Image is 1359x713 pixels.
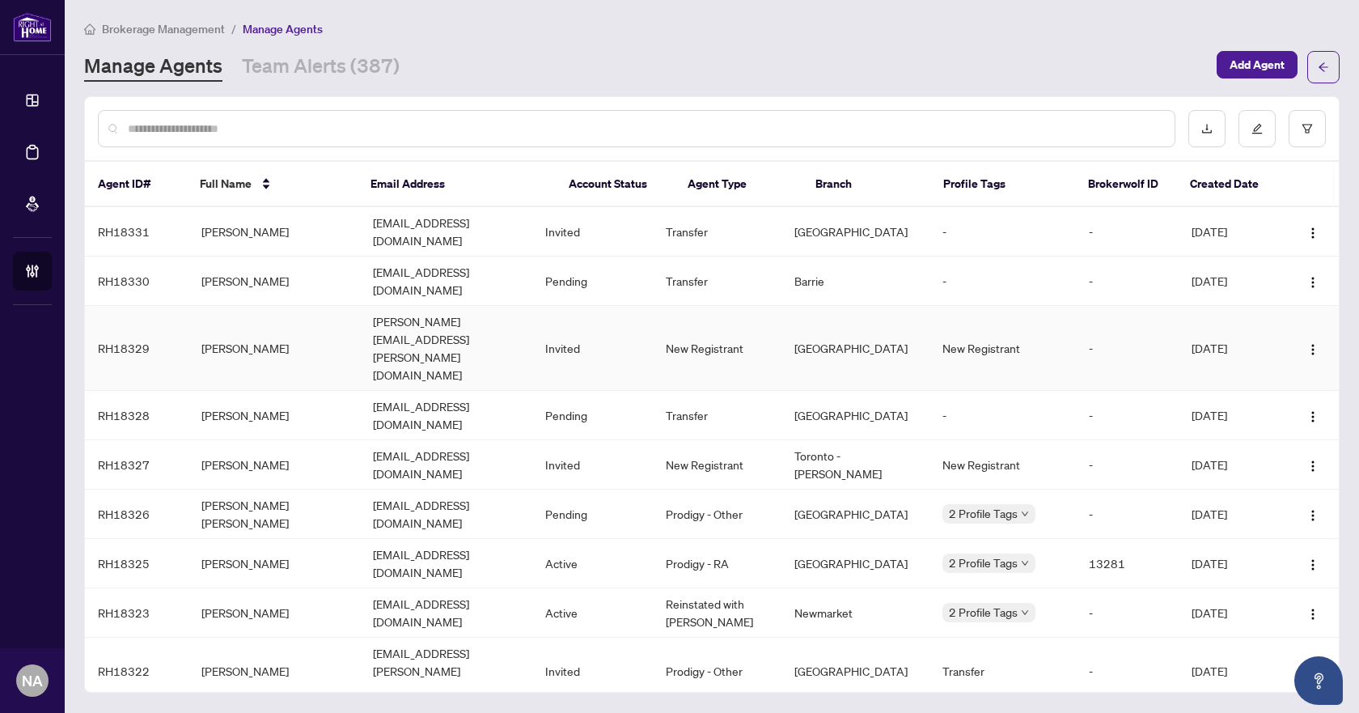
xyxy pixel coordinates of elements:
[653,391,781,440] td: Transfer
[532,588,653,638] td: Active
[1306,608,1319,621] img: Logo
[360,391,532,440] td: [EMAIL_ADDRESS][DOMAIN_NAME]
[781,539,929,588] td: [GEOGRAPHIC_DATA]
[1300,501,1326,527] button: Logo
[1179,440,1284,490] td: [DATE]
[358,162,556,207] th: Email Address
[360,539,532,588] td: [EMAIL_ADDRESS][DOMAIN_NAME]
[242,53,400,82] a: Team Alerts (387)
[781,306,929,391] td: [GEOGRAPHIC_DATA]
[200,175,252,193] span: Full Name
[1179,306,1284,391] td: [DATE]
[653,257,781,306] td: Transfer
[188,207,361,257] td: [PERSON_NAME]
[781,638,929,705] td: [GEOGRAPHIC_DATA]
[1076,257,1179,306] td: -
[188,257,361,306] td: [PERSON_NAME]
[1300,550,1326,576] button: Logo
[85,539,188,588] td: RH18325
[1021,510,1029,518] span: down
[231,19,236,38] li: /
[188,440,361,490] td: [PERSON_NAME]
[1306,509,1319,522] img: Logo
[85,306,188,391] td: RH18329
[85,440,188,490] td: RH18327
[929,440,1076,490] td: New Registrant
[653,490,781,539] td: Prodigy - Other
[188,588,361,638] td: [PERSON_NAME]
[1076,638,1179,705] td: -
[653,207,781,257] td: Transfer
[1179,638,1284,705] td: [DATE]
[1300,402,1326,428] button: Logo
[781,257,929,306] td: Barrie
[532,440,653,490] td: Invited
[1076,490,1179,539] td: -
[1188,110,1226,147] button: download
[1179,257,1284,306] td: [DATE]
[188,391,361,440] td: [PERSON_NAME]
[85,162,187,207] th: Agent ID#
[1177,162,1279,207] th: Created Date
[949,603,1018,622] span: 2 Profile Tags
[360,207,532,257] td: [EMAIL_ADDRESS][DOMAIN_NAME]
[653,638,781,705] td: Prodigy - Other
[1294,656,1343,705] button: Open asap
[929,257,1076,306] td: -
[1306,276,1319,289] img: Logo
[85,391,188,440] td: RH18328
[1238,110,1276,147] button: edit
[102,22,225,36] span: Brokerage Management
[532,539,653,588] td: Active
[1306,460,1319,473] img: Logo
[187,162,358,207] th: Full Name
[188,638,361,705] td: [PERSON_NAME]
[85,207,188,257] td: RH18331
[1300,600,1326,626] button: Logo
[1076,207,1179,257] td: -
[653,440,781,490] td: New Registrant
[85,638,188,705] td: RH18322
[781,207,929,257] td: [GEOGRAPHIC_DATA]
[1179,490,1284,539] td: [DATE]
[929,391,1076,440] td: -
[1076,391,1179,440] td: -
[1075,162,1177,207] th: Brokerwolf ID
[1306,410,1319,423] img: Logo
[1230,52,1285,78] span: Add Agent
[1179,391,1284,440] td: [DATE]
[949,554,1018,572] span: 2 Profile Tags
[84,53,222,82] a: Manage Agents
[1179,588,1284,638] td: [DATE]
[781,440,929,490] td: Toronto - [PERSON_NAME]
[802,162,930,207] th: Branch
[1302,123,1313,134] span: filter
[360,440,532,490] td: [EMAIL_ADDRESS][DOMAIN_NAME]
[1179,539,1284,588] td: [DATE]
[360,588,532,638] td: [EMAIL_ADDRESS][DOMAIN_NAME]
[22,669,43,692] span: NA
[85,490,188,539] td: RH18326
[1179,207,1284,257] td: [DATE]
[1217,51,1298,79] button: Add Agent
[929,207,1076,257] td: -
[1300,268,1326,294] button: Logo
[1306,343,1319,356] img: Logo
[1306,227,1319,240] img: Logo
[1021,609,1029,617] span: down
[556,162,675,207] th: Account Status
[1021,559,1029,567] span: down
[532,306,653,391] td: Invited
[929,638,1076,705] td: Transfer
[85,257,188,306] td: RH18330
[243,22,323,36] span: Manage Agents
[1289,110,1326,147] button: filter
[13,12,52,42] img: logo
[85,588,188,638] td: RH18323
[781,490,929,539] td: [GEOGRAPHIC_DATA]
[188,490,361,539] td: [PERSON_NAME] [PERSON_NAME]
[653,588,781,638] td: Reinstated with [PERSON_NAME]
[1076,539,1179,588] td: 13281
[188,539,361,588] td: [PERSON_NAME]
[532,207,653,257] td: Invited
